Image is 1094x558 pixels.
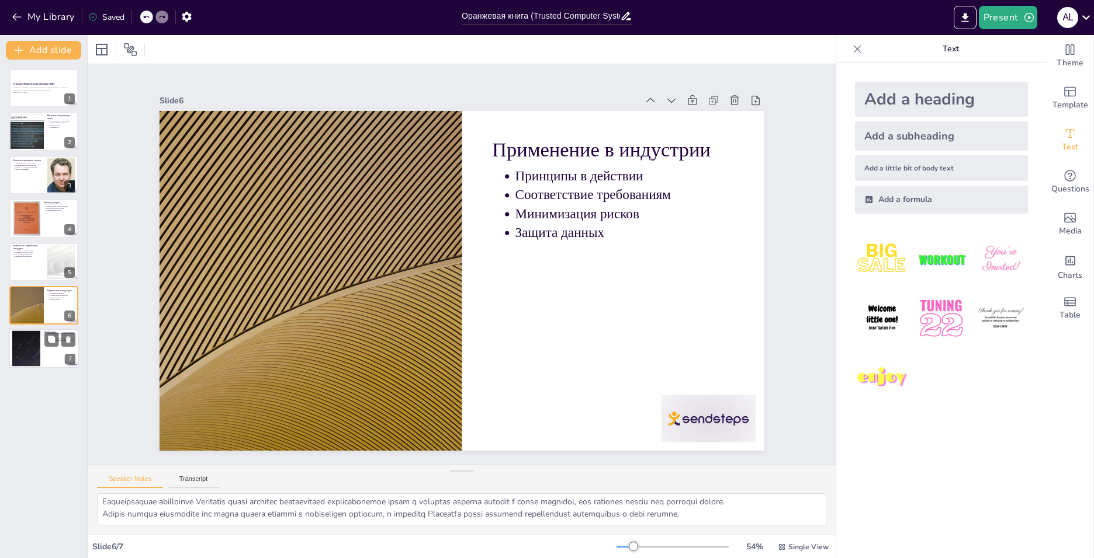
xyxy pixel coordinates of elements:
div: 2 [64,137,75,148]
p: Применение в индустрии [47,289,75,292]
p: Минимизация рисков [50,297,75,299]
p: Принципы в действии [50,292,75,295]
img: 4.jpeg [855,291,909,346]
button: Speaker Notes [97,475,163,488]
div: Add a table [1047,287,1093,329]
div: Add charts and graphs [1047,245,1093,287]
p: Применение в индустрии [503,139,746,192]
p: Text [867,35,1035,63]
div: Get real-time input from your audience [1047,161,1093,203]
p: [PERSON_NAME] и мониторинг [15,166,44,169]
p: Уровни доверия [44,201,75,204]
p: Презентация охватывает содержание и значимость Оранжевой книги, ее влияние на стандарты безопасно... [13,87,75,91]
button: Delete Slide [61,333,75,347]
img: 1.jpeg [855,232,909,287]
div: Slide 6 / 7 [92,541,617,552]
div: 5 [64,267,75,278]
div: 2 [9,112,78,151]
div: Saved [88,12,124,23]
p: Основные принципы оценки [13,159,44,162]
div: 6 [64,311,75,321]
div: Add a heading [855,82,1028,117]
textarea: Loremipsum dolorsita Consectet adipi e seddoeius temporinc utlaboreetdo magnaaliq enimadmi v quis... [97,493,826,525]
span: Single View [788,542,829,552]
strong: Стандарт Министерства обороны США [13,83,54,85]
p: Классификация уровней [46,203,75,205]
p: Принципы в действии [523,173,743,214]
div: Add text boxes [1047,119,1093,161]
div: 3 [64,180,75,191]
p: Оранжевая книга продолжает оставаться важным ориентиром в области безопасности компьютерных систе... [47,333,76,344]
div: 5 [9,243,78,281]
span: Questions [1051,183,1089,196]
div: 3 [9,156,78,194]
p: Влияние на Common Criteria [15,249,44,251]
img: 5.jpeg [914,291,968,346]
p: Сертификация систем [46,210,75,212]
p: Минимизация рисков [519,210,739,252]
span: Charts [1058,269,1082,282]
div: Add images, graphics, shapes or video [1047,203,1093,245]
img: 2.jpeg [914,232,968,287]
button: Transcript [168,475,220,488]
p: Влияние на ISO/IEC 15408 [15,251,44,253]
button: a l [1057,6,1078,29]
button: Present [979,6,1037,29]
div: 6 [9,286,78,325]
div: 4 [9,199,78,238]
p: Соответствие требованиям [50,294,75,297]
div: Add a subheading [855,121,1028,151]
p: Влияние на современные стандарты [13,244,44,250]
p: Введение в Оранжевую книгу [47,113,75,120]
button: Export to PowerPoint [954,6,977,29]
p: Принципы контроля доступа [15,162,44,165]
p: Защита данных [517,229,737,270]
p: Идентификация пользователей [15,164,44,166]
p: Соответствие требованиям [521,191,740,233]
span: Theme [1057,57,1083,69]
div: Change the overall theme [1047,35,1093,77]
div: a l [1057,7,1078,28]
span: Template [1053,99,1088,111]
div: 1 [64,93,75,104]
div: 4 [64,224,75,235]
p: Защита данных [50,299,75,301]
div: 54 % [740,541,768,552]
p: Актуальность стандартов [15,253,44,256]
img: 3.jpeg [974,232,1028,287]
div: 7 [65,354,75,365]
div: 7 [9,329,79,369]
p: Generated with [URL] [13,91,75,93]
div: Layout [92,40,111,59]
p: Минимальный уровень доверия [46,205,75,208]
p: Влияние на безопасность [50,121,75,124]
div: 1 [9,69,78,107]
div: Add ready made slides [1047,77,1093,119]
p: Принципы безопасности [15,255,44,257]
img: 7.jpeg [855,351,909,405]
p: Оценка систем [50,124,75,126]
p: Высокий уровень доверия [46,207,75,210]
button: My Library [9,8,79,26]
span: Text [1062,141,1078,154]
div: Slide 6 [178,64,655,125]
p: Актуальность [50,126,75,128]
p: Заключение [44,330,75,334]
button: Duplicate Slide [44,333,58,347]
p: Оранжевая книга как стандарт [50,120,75,122]
div: Add a little bit of body text [855,155,1028,181]
p: Защита информации [15,169,44,171]
button: Add slide [6,41,81,60]
span: Media [1059,225,1082,238]
div: Add a formula [855,186,1028,214]
span: Table [1060,309,1081,322]
input: Insert title [462,8,620,25]
span: Position [123,43,137,57]
img: 6.jpeg [974,291,1028,346]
